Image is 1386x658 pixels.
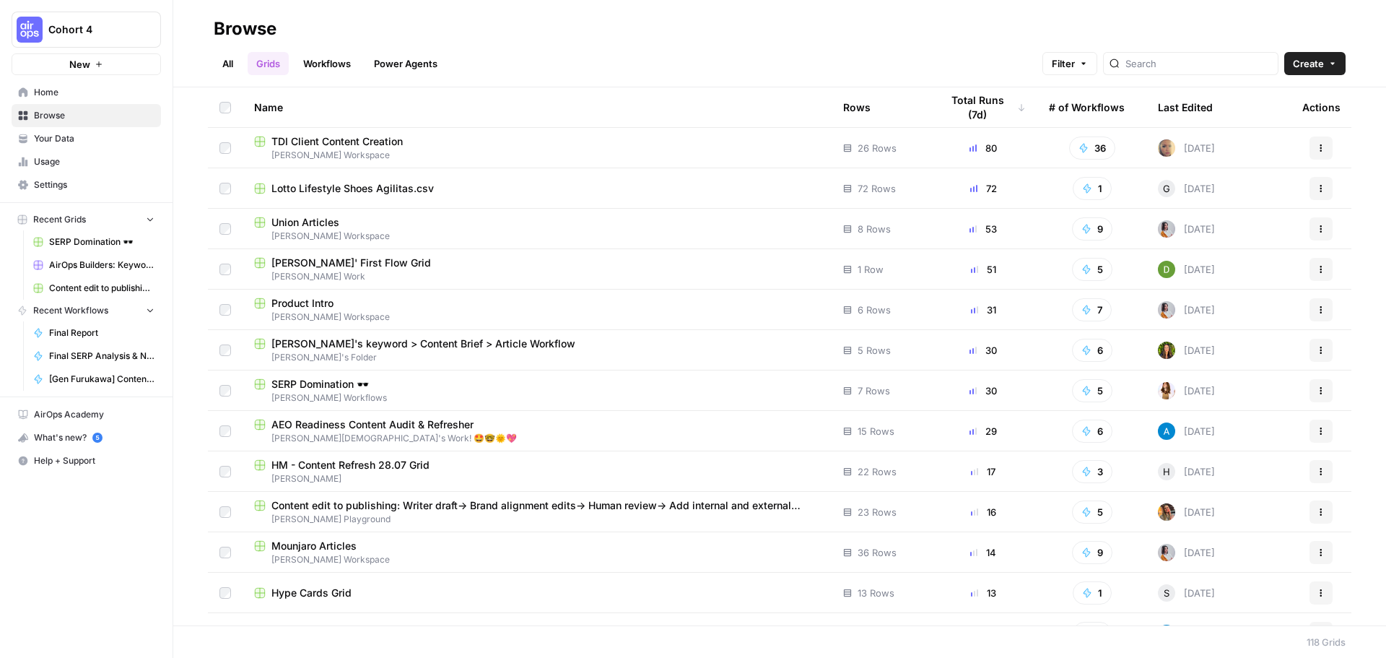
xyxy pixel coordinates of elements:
span: Your Data [34,132,154,145]
span: 22 Rows [858,464,897,479]
div: Total Runs (7d) [941,87,1026,127]
div: 72 [941,181,1026,196]
span: Product Intro [271,296,334,311]
span: [PERSON_NAME] Work [254,270,820,283]
div: # of Workflows [1049,87,1125,127]
span: Mounjaro Articles [271,539,357,553]
span: Filter [1052,56,1075,71]
span: [PERSON_NAME]'s keyword > Content Brief > Article Workflow [271,337,575,351]
a: SERP Domination 🕶️[PERSON_NAME] Workflows [254,377,820,404]
div: What's new? [12,427,160,449]
span: AirOps Academy [34,408,154,421]
span: 8 Rows [858,222,891,236]
span: [PERSON_NAME][DEMOGRAPHIC_DATA]'s Work! 🤩🤓🌞💖 [254,432,820,445]
span: G [1163,181,1170,196]
span: 13 Rows [858,586,894,600]
span: Union Articles [271,215,339,230]
span: New [69,57,90,72]
button: Help + Support [12,449,161,472]
div: 14 [941,545,1026,560]
span: Content edit to publishing: Writer draft-> Brand alignment edits-> Human review-> Add internal an... [271,498,820,513]
button: 36 [1069,137,1115,160]
a: Usage [12,150,161,173]
span: [PERSON_NAME] Workspace [254,311,820,324]
img: dv492c8bjtr091ls286jptzea6tx [1158,382,1175,399]
a: AirOps Builders: Keyword -> Content Brief -> Article [27,254,161,277]
span: HM - Content Refresh 28.07 Grid [271,458,430,472]
img: knmefa8n1gn4ubp7wm6dsgpq4v8p [1158,261,1175,278]
span: 5 Rows [858,343,891,358]
span: Recent Grids [33,213,86,226]
span: H [1163,464,1170,479]
img: 1qz8yyhxcxooj369xy6o715b8lc4 [1158,625,1175,642]
span: SERP Domination 🕶️ [271,377,369,391]
a: TDI Client Content Creation[PERSON_NAME] Workspace [254,134,820,162]
span: [PERSON_NAME] Playground [254,513,820,526]
button: 6 [1072,339,1112,362]
a: [PERSON_NAME]' First Flow Grid[PERSON_NAME] Work [254,256,820,283]
a: Power Agents [365,52,446,75]
button: What's new? 5 [12,426,161,449]
img: wqouze03vak4o7r0iykpfqww9cw8 [1158,301,1175,319]
button: 6 [1072,420,1112,443]
div: [DATE] [1158,625,1215,642]
span: [PERSON_NAME] Workspace [254,553,820,566]
span: Recent Workflows [33,304,108,317]
a: [Gen Furukawa] Content Creation Power Agent Workflow [27,368,161,391]
button: 1 [1073,622,1112,645]
div: 17 [941,464,1026,479]
span: Usage [34,155,154,168]
img: wqouze03vak4o7r0iykpfqww9cw8 [1158,220,1175,238]
a: Content edit to publishing: Writer draft-> Brand alignment edits-> Human review-> Add internal an... [27,277,161,300]
a: Final Report [27,321,161,345]
div: Actions [1302,87,1341,127]
a: Lotto Lifestyle Shoes Agilitas.csv [254,181,820,196]
span: Hype Cards Grid [271,586,352,600]
img: o3cqybgnmipr355j8nz4zpq1mc6x [1158,423,1175,440]
button: 1 [1073,177,1112,200]
span: Lotto Lifestyle Shoes Agilitas.csv [271,181,434,196]
a: Settings [12,173,161,196]
div: 13 [941,586,1026,600]
a: Final SERP Analysis & Next Steps [27,345,161,368]
span: TDI Client Content Creation [271,134,403,149]
span: 6 Rows [858,303,891,317]
a: Product Intro[PERSON_NAME] Workspace [254,296,820,324]
a: AEO Readiness Content Audit & Refresher[PERSON_NAME][DEMOGRAPHIC_DATA]'s Work! 🤩🤓🌞💖 [254,417,820,445]
div: Browse [214,17,276,40]
div: [DATE] [1158,503,1215,521]
span: [PERSON_NAME] Workspace [254,149,820,162]
button: Filter [1042,52,1097,75]
img: Cohort 4 Logo [17,17,43,43]
button: Recent Grids [12,209,161,230]
button: Recent Workflows [12,300,161,321]
span: Settings [34,178,154,191]
button: 5 [1072,258,1112,281]
div: 51 [941,262,1026,277]
button: 5 [1072,501,1112,524]
div: [DATE] [1158,423,1215,440]
button: 1 [1073,581,1112,605]
span: Content edit to publishing: Writer draft-> Brand alignment edits-> Human review-> Add internal an... [49,282,154,295]
span: AEO Readiness Content Audit & Refresher [271,417,474,432]
text: 5 [95,434,99,441]
div: [DATE] [1158,544,1215,561]
div: [DATE] [1158,301,1215,319]
span: [PERSON_NAME] Workflows [254,391,820,404]
a: Workflows [295,52,359,75]
span: Browse [34,109,154,122]
div: 30 [941,384,1026,398]
img: 5os6fqfoz3fj3famzncg4cvo6d4f [1158,342,1175,359]
span: [PERSON_NAME] Workspace [254,230,820,243]
button: Workspace: Cohort 4 [12,12,161,48]
div: [DATE] [1158,382,1215,399]
span: Final SERP Analysis & Next Steps [49,350,154,363]
div: 31 [941,303,1026,317]
a: Grids [248,52,289,75]
a: Home [12,81,161,104]
span: 72 Rows [858,181,896,196]
button: 9 [1072,217,1112,241]
img: rpnue5gqhgwwz5ulzsshxcaclga5 [1158,139,1175,157]
button: 7 [1072,298,1112,321]
a: AirOps Academy [12,403,161,426]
